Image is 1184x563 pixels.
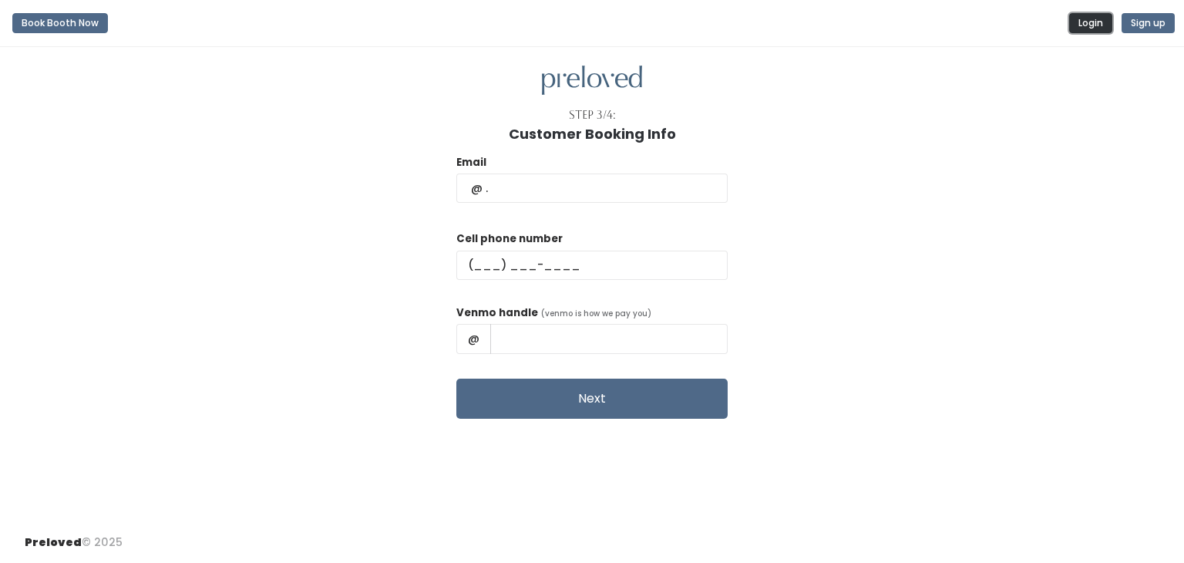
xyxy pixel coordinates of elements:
[12,13,108,33] button: Book Booth Now
[542,66,642,96] img: preloved logo
[1122,13,1175,33] button: Sign up
[456,324,491,353] span: @
[25,522,123,551] div: © 2025
[456,174,728,203] input: @ .
[1069,13,1112,33] button: Login
[25,534,82,550] span: Preloved
[541,308,651,319] span: (venmo is how we pay you)
[569,107,616,123] div: Step 3/4:
[456,305,538,321] label: Venmo handle
[509,126,676,142] h1: Customer Booking Info
[12,6,108,40] a: Book Booth Now
[456,231,563,247] label: Cell phone number
[456,251,728,280] input: (___) ___-____
[456,155,486,170] label: Email
[456,379,728,419] button: Next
